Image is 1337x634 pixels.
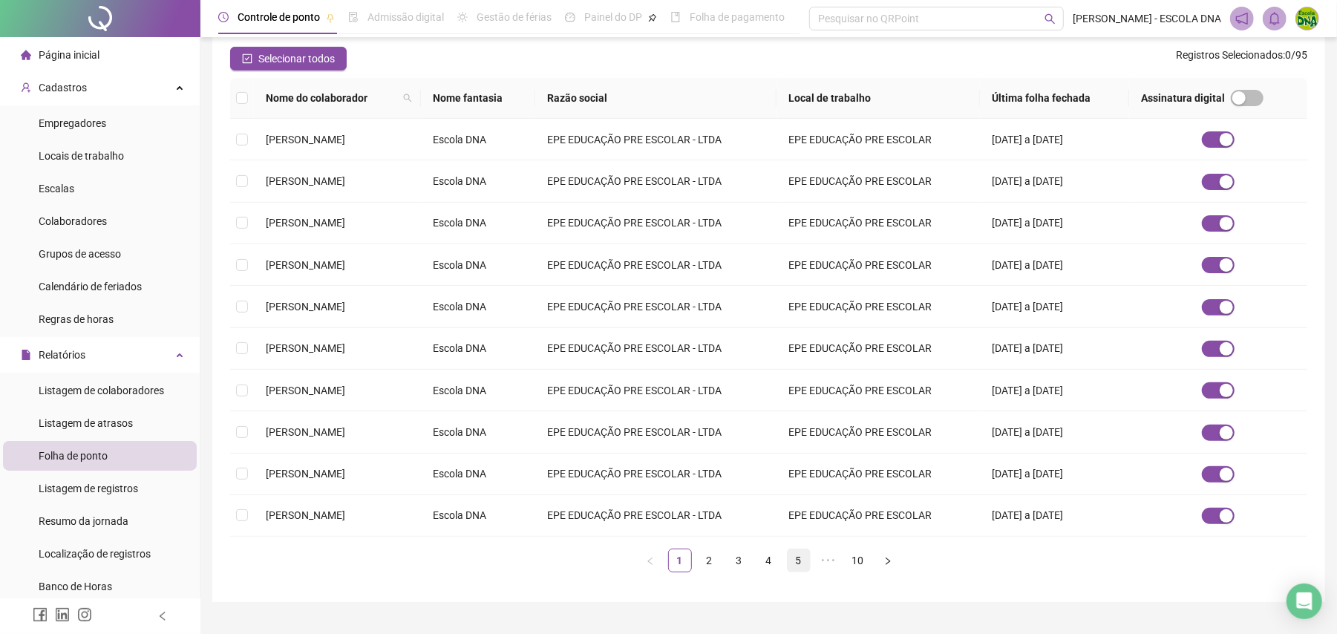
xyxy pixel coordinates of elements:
[668,549,692,572] li: 1
[980,454,1129,495] td: [DATE] a [DATE]
[39,215,107,227] span: Colaboradores
[242,53,252,64] span: check-square
[535,454,777,495] td: EPE EDUCAÇÃO PRE ESCOLAR - LTDA
[39,581,112,592] span: Banco de Horas
[535,411,777,453] td: EPE EDUCAÇÃO PRE ESCOLAR - LTDA
[535,495,777,537] td: EPE EDUCAÇÃO PRE ESCOLAR - LTDA
[777,244,980,286] td: EPE EDUCAÇÃO PRE ESCOLAR
[1045,13,1056,24] span: search
[1268,12,1281,25] span: bell
[1176,47,1307,71] span: : 0 / 95
[39,417,133,429] span: Listagem de atrasos
[266,259,345,271] span: [PERSON_NAME]
[1176,49,1283,61] span: Registros Selecionados
[980,78,1129,119] th: Última folha fechada
[157,611,168,621] span: left
[39,349,85,361] span: Relatórios
[980,119,1129,160] td: [DATE] a [DATE]
[39,150,124,162] span: Locais de trabalho
[638,549,662,572] li: Página anterior
[777,286,980,327] td: EPE EDUCAÇÃO PRE ESCOLAR
[535,78,777,119] th: Razão social
[817,549,840,572] li: 5 próximas páginas
[258,50,335,67] span: Selecionar todos
[777,370,980,411] td: EPE EDUCAÇÃO PRE ESCOLAR
[669,549,691,572] a: 1
[535,119,777,160] td: EPE EDUCAÇÃO PRE ESCOLAR - LTDA
[846,549,870,572] li: 10
[535,286,777,327] td: EPE EDUCAÇÃO PRE ESCOLAR - LTDA
[266,426,345,438] span: [PERSON_NAME]
[535,328,777,370] td: EPE EDUCAÇÃO PRE ESCOLAR - LTDA
[777,495,980,537] td: EPE EDUCAÇÃO PRE ESCOLAR
[728,549,751,572] li: 3
[266,90,397,106] span: Nome do colaborador
[535,244,777,286] td: EPE EDUCAÇÃO PRE ESCOLAR - LTDA
[266,509,345,521] span: [PERSON_NAME]
[21,50,31,60] span: home
[980,160,1129,202] td: [DATE] a [DATE]
[39,49,99,61] span: Página inicial
[39,248,121,260] span: Grupos de acesso
[1235,12,1249,25] span: notification
[230,47,347,71] button: Selecionar todos
[266,134,345,146] span: [PERSON_NAME]
[77,607,92,622] span: instagram
[421,286,535,327] td: Escola DNA
[535,203,777,244] td: EPE EDUCAÇÃO PRE ESCOLAR - LTDA
[266,175,345,187] span: [PERSON_NAME]
[817,549,840,572] span: •••
[39,548,151,560] span: Localização de registros
[646,557,655,566] span: left
[55,607,70,622] span: linkedin
[457,12,468,22] span: sun
[670,12,681,22] span: book
[421,495,535,537] td: Escola DNA
[39,385,164,396] span: Listagem de colaboradores
[980,244,1129,286] td: [DATE] a [DATE]
[421,244,535,286] td: Escola DNA
[348,12,359,22] span: file-done
[638,549,662,572] button: left
[39,183,74,195] span: Escalas
[699,549,721,572] a: 2
[788,549,810,572] a: 5
[777,119,980,160] td: EPE EDUCAÇÃO PRE ESCOLAR
[1287,584,1322,619] div: Open Intercom Messenger
[421,411,535,453] td: Escola DNA
[698,549,722,572] li: 2
[218,12,229,22] span: clock-circle
[777,454,980,495] td: EPE EDUCAÇÃO PRE ESCOLAR
[421,454,535,495] td: Escola DNA
[584,11,642,23] span: Painel do DP
[39,515,128,527] span: Resumo da jornada
[980,286,1129,327] td: [DATE] a [DATE]
[39,117,106,129] span: Empregadores
[847,549,869,572] a: 10
[876,549,900,572] button: right
[1073,10,1221,27] span: [PERSON_NAME] - ESCOLA DNA
[777,203,980,244] td: EPE EDUCAÇÃO PRE ESCOLAR
[421,203,535,244] td: Escola DNA
[777,411,980,453] td: EPE EDUCAÇÃO PRE ESCOLAR
[21,350,31,360] span: file
[980,203,1129,244] td: [DATE] a [DATE]
[535,370,777,411] td: EPE EDUCAÇÃO PRE ESCOLAR - LTDA
[266,217,345,229] span: [PERSON_NAME]
[266,301,345,313] span: [PERSON_NAME]
[421,78,535,119] th: Nome fantasia
[266,385,345,396] span: [PERSON_NAME]
[876,549,900,572] li: Próxima página
[1296,7,1318,30] img: 65556
[757,549,781,572] li: 4
[777,160,980,202] td: EPE EDUCAÇÃO PRE ESCOLAR
[980,495,1129,537] td: [DATE] a [DATE]
[39,281,142,293] span: Calendário de feriados
[565,12,575,22] span: dashboard
[39,313,114,325] span: Regras de horas
[535,160,777,202] td: EPE EDUCAÇÃO PRE ESCOLAR - LTDA
[367,11,444,23] span: Admissão digital
[39,82,87,94] span: Cadastros
[33,607,48,622] span: facebook
[648,13,657,22] span: pushpin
